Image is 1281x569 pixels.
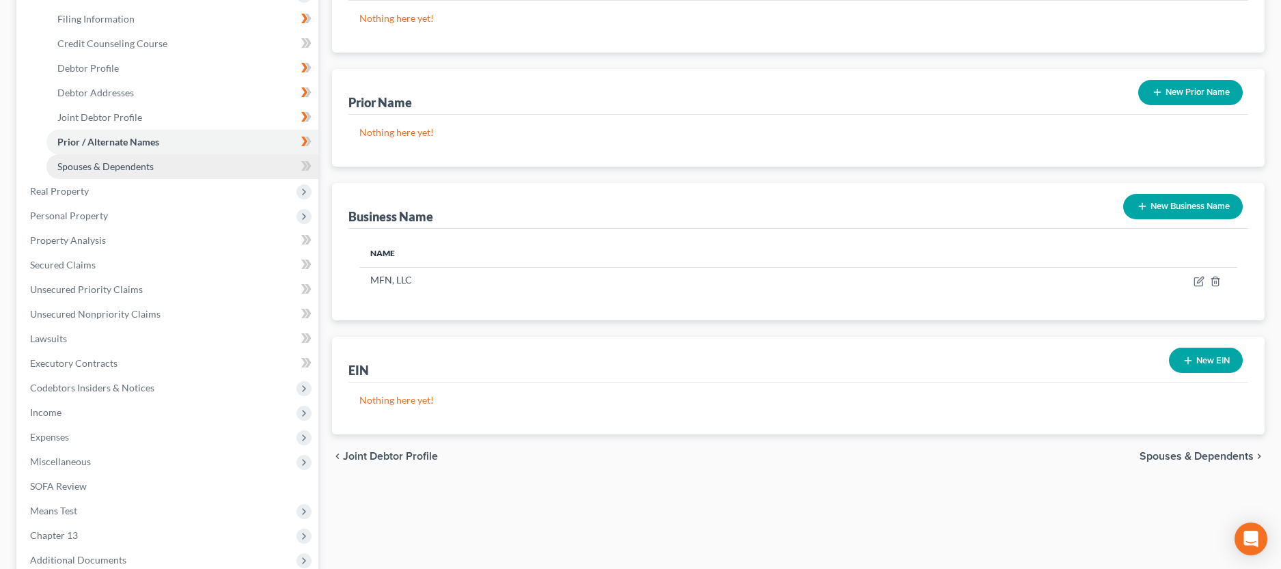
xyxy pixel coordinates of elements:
span: Personal Property [30,210,108,221]
p: Nothing here yet! [359,393,1237,407]
a: Executory Contracts [19,351,318,376]
button: chevron_left Joint Debtor Profile [332,451,438,462]
span: Codebtors Insiders & Notices [30,382,154,393]
span: Lawsuits [30,333,67,344]
th: Name [359,240,831,267]
span: Spouses & Dependents [1140,451,1254,462]
span: Real Property [30,185,89,197]
a: Property Analysis [19,228,318,253]
a: Unsecured Priority Claims [19,277,318,302]
span: Debtor Addresses [57,87,134,98]
span: Property Analysis [30,234,106,246]
a: SOFA Review [19,474,318,499]
a: Prior / Alternate Names [46,130,318,154]
span: Spouses & Dependents [57,161,154,172]
span: Joint Debtor Profile [57,111,142,123]
span: Additional Documents [30,554,126,566]
a: Secured Claims [19,253,318,277]
div: Open Intercom Messenger [1235,523,1267,555]
div: EIN [348,362,369,378]
span: Miscellaneous [30,456,91,467]
a: Filing Information [46,7,318,31]
span: Income [30,406,61,418]
a: Debtor Addresses [46,81,318,105]
span: Credit Counseling Course [57,38,167,49]
p: Nothing here yet! [359,126,1237,139]
button: New EIN [1169,348,1243,373]
p: Nothing here yet! [359,12,1237,25]
a: Spouses & Dependents [46,154,318,179]
div: Business Name [348,208,433,225]
span: Prior / Alternate Names [57,136,159,148]
span: Unsecured Priority Claims [30,283,143,295]
i: chevron_right [1254,451,1265,462]
a: Debtor Profile [46,56,318,81]
a: Lawsuits [19,327,318,351]
span: Expenses [30,431,69,443]
span: Unsecured Nonpriority Claims [30,308,161,320]
a: Credit Counseling Course [46,31,318,56]
span: Executory Contracts [30,357,118,369]
span: Filing Information [57,13,135,25]
button: New Business Name [1123,194,1243,219]
span: SOFA Review [30,480,87,492]
span: Chapter 13 [30,529,78,541]
button: Spouses & Dependents chevron_right [1140,451,1265,462]
button: New Prior Name [1138,80,1243,105]
a: Unsecured Nonpriority Claims [19,302,318,327]
span: Debtor Profile [57,62,119,74]
div: Prior Name [348,94,412,111]
span: Joint Debtor Profile [343,451,438,462]
span: Means Test [30,505,77,516]
span: Secured Claims [30,259,96,270]
i: chevron_left [332,451,343,462]
td: MFN, LLC [359,267,831,293]
a: Joint Debtor Profile [46,105,318,130]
